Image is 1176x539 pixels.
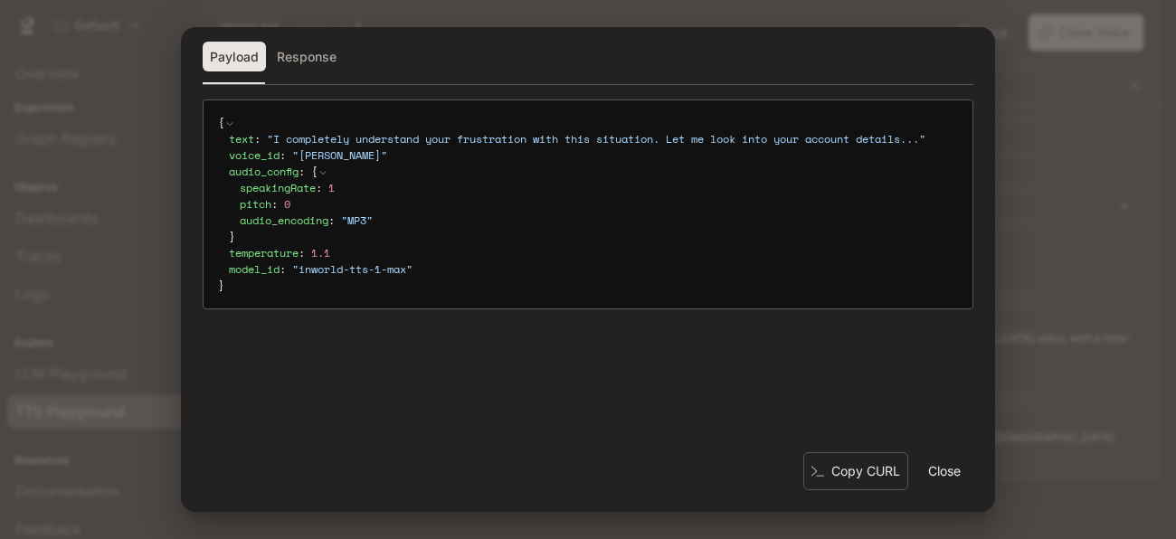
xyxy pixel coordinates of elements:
[229,131,254,147] span: text
[218,115,224,130] span: {
[240,196,271,212] span: pitch
[229,229,235,244] span: }
[311,245,330,260] span: 1.1
[240,180,958,196] div: :
[292,147,387,163] span: " [PERSON_NAME] "
[311,164,318,179] span: {
[229,261,280,277] span: model_id
[270,42,344,72] button: Response
[267,131,925,147] span: " I completely understand your frustration with this situation. Let me look into your account det...
[240,196,958,213] div: :
[240,213,328,228] span: audio_encoding
[284,196,290,212] span: 0
[915,453,973,489] button: Close
[229,147,280,163] span: voice_id
[229,147,958,164] div: :
[229,245,958,261] div: :
[240,180,316,195] span: speakingRate
[229,245,299,260] span: temperature
[218,278,224,293] span: }
[292,261,413,277] span: " inworld-tts-1-max "
[328,180,335,195] span: 1
[229,164,299,179] span: audio_config
[229,131,958,147] div: :
[203,42,266,72] button: Payload
[229,164,958,245] div: :
[240,213,958,229] div: :
[229,261,958,278] div: :
[803,452,908,491] button: Copy CURL
[341,213,373,228] span: " MP3 "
